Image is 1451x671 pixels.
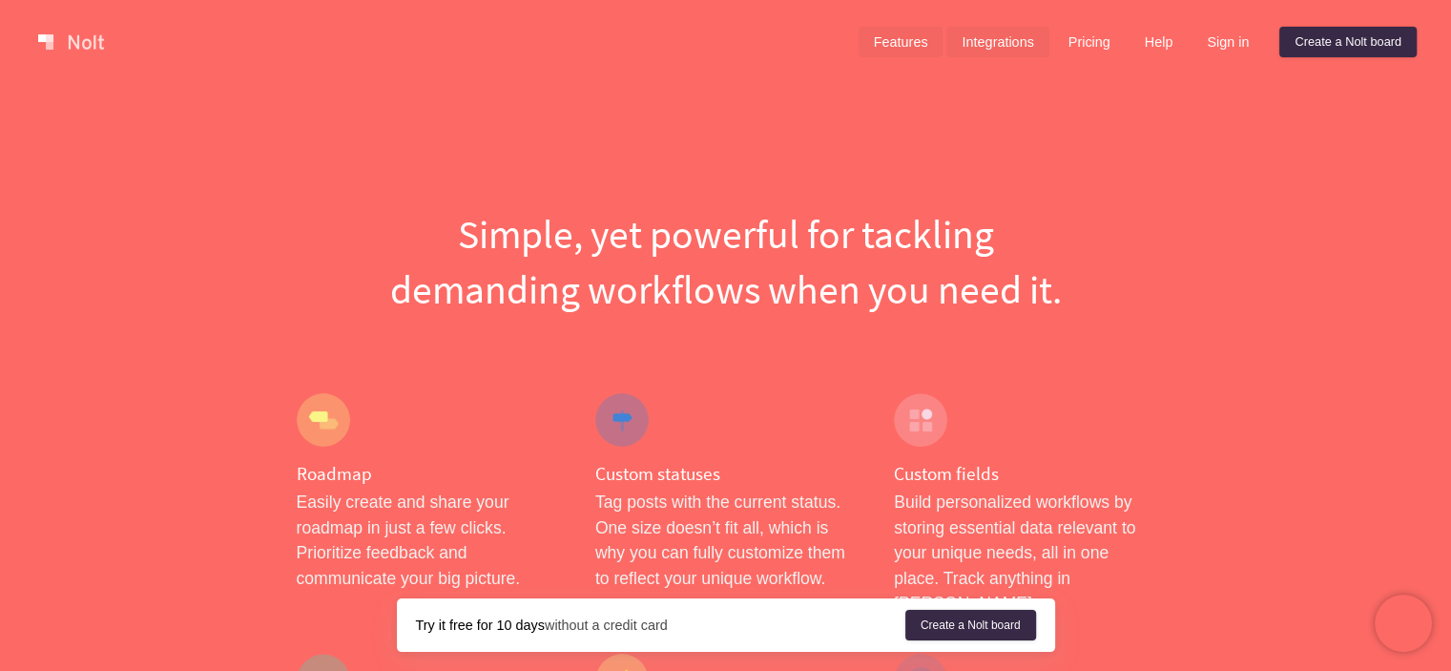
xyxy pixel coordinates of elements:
h1: Simple, yet powerful for tackling demanding workflows when you need it. [297,206,1155,317]
strong: Try it free for 10 days [416,618,545,633]
p: Easily create and share your roadmap in just a few clicks. Prioritize feedback and communicate yo... [297,490,557,591]
h4: Custom fields [894,462,1154,486]
a: Help [1130,27,1189,57]
a: Create a Nolt board [1279,27,1417,57]
p: Tag posts with the current status. One size doesn’t fit all, which is why you can fully customize... [595,490,856,591]
a: Pricing [1053,27,1126,57]
h4: Roadmap [297,462,557,486]
iframe: Chatra live chat [1375,595,1432,652]
p: Build personalized workflows by storing essential data relevant to your unique needs, all in one ... [894,490,1154,616]
a: Integrations [946,27,1048,57]
div: without a credit card [416,616,905,635]
a: Sign in [1192,27,1264,57]
a: Features [859,27,943,57]
a: Create a Nolt board [905,610,1036,640]
h4: Custom statuses [595,462,856,486]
